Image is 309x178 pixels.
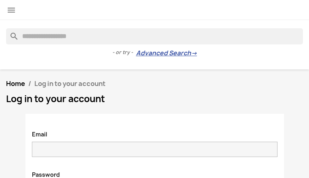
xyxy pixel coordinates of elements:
span: → [191,49,197,57]
a: Home [6,79,25,88]
i: search [6,28,16,38]
a: Advanced Search→ [136,49,197,57]
input: Search [6,28,303,44]
i:  [6,5,16,15]
span: - or try - [112,48,136,57]
label: Email [26,126,53,138]
span: Log in to your account [34,79,105,88]
h1: Log in to your account [6,94,303,104]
